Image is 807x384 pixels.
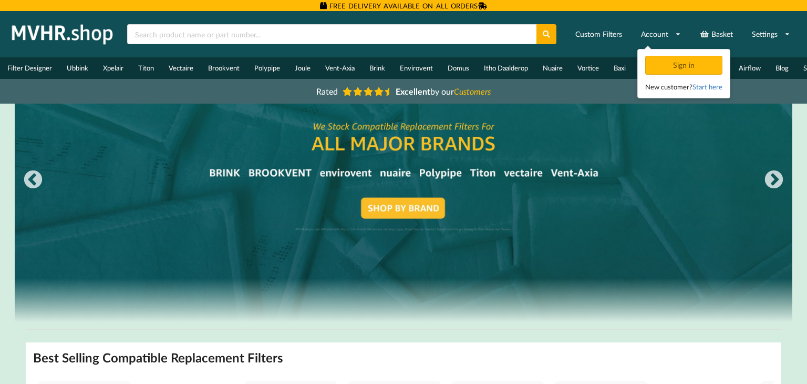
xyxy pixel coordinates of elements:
div: Sign in [645,56,722,75]
a: Settings [745,25,797,44]
a: Nuaire [535,57,570,79]
input: Search product name or part number... [127,24,536,44]
a: Joule [287,57,318,79]
a: Itho Daalderop [477,57,535,79]
a: Titon [131,57,161,79]
b: Excellent [396,86,430,96]
a: Rated Excellentby ourCustomers [309,83,498,100]
a: Xpelair [96,57,131,79]
a: Start here [692,83,722,91]
div: New customer? [645,82,722,92]
span: by our [396,86,491,96]
i: Customers [454,86,491,96]
a: Basket [693,25,740,44]
button: Next [763,170,784,191]
a: Blog [768,57,796,79]
a: Baxi [606,57,633,79]
a: Domus [440,57,477,79]
a: Brink [362,57,392,79]
a: Account [634,25,688,44]
a: Brookvent [201,57,247,79]
h2: Best Selling Compatible Replacement Filters [33,350,283,366]
a: Airflow [731,57,768,79]
a: Sign in [645,60,725,69]
a: Polypipe [247,57,287,79]
a: Vortice [570,57,606,79]
button: Previous [23,170,44,191]
span: Rated [316,86,338,96]
a: Monsoon [633,57,676,79]
a: Custom Filters [568,25,629,44]
a: Ubbink [59,57,96,79]
a: Envirovent [392,57,440,79]
a: Vectaire [161,57,201,79]
a: Vent-Axia [318,57,362,79]
img: mvhr.shop.png [7,21,118,47]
